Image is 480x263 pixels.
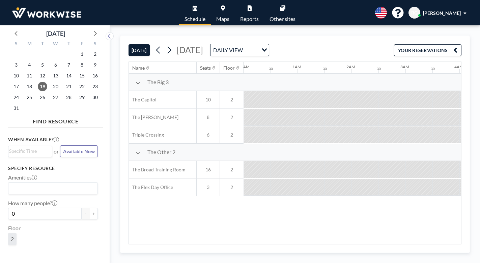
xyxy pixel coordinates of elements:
[90,60,100,70] span: Saturday, August 9, 2025
[132,65,145,71] div: Name
[238,64,250,69] div: 12AM
[90,82,100,91] span: Saturday, August 23, 2025
[38,71,47,80] span: Tuesday, August 12, 2025
[8,146,52,156] div: Search for option
[90,208,98,219] button: +
[8,174,37,181] label: Amenities
[245,46,258,54] input: Search for option
[197,132,220,138] span: 6
[220,97,244,103] span: 2
[60,145,98,157] button: Available Now
[23,40,36,49] div: M
[454,64,463,69] div: 4AM
[220,132,244,138] span: 2
[38,93,47,102] span: Tuesday, August 26, 2025
[210,44,269,56] div: Search for option
[431,67,435,71] div: 30
[220,184,244,190] span: 2
[11,6,83,20] img: organization-logo
[197,184,220,190] span: 3
[270,16,295,22] span: Other sites
[185,16,205,22] span: Schedule
[90,93,100,102] span: Saturday, August 30, 2025
[36,40,49,49] div: T
[25,60,34,70] span: Monday, August 4, 2025
[11,60,21,70] span: Sunday, August 3, 2025
[51,93,60,102] span: Wednesday, August 27, 2025
[323,67,327,71] div: 30
[25,82,34,91] span: Monday, August 18, 2025
[176,45,203,55] span: [DATE]
[51,71,60,80] span: Wednesday, August 13, 2025
[9,147,48,155] input: Search for option
[129,184,173,190] span: The Flex Day Office
[8,115,103,125] h4: FIND RESOURCE
[200,65,211,71] div: Seats
[46,29,65,38] div: [DATE]
[11,82,21,91] span: Sunday, August 17, 2025
[129,167,186,173] span: The Broad Training Room
[400,64,409,69] div: 3AM
[77,60,87,70] span: Friday, August 8, 2025
[394,44,461,56] button: YOUR RESERVATIONS
[220,114,244,120] span: 2
[197,97,220,103] span: 10
[147,149,175,156] span: The Other 2
[49,40,62,49] div: W
[75,40,88,49] div: F
[38,60,47,70] span: Tuesday, August 5, 2025
[197,167,220,173] span: 16
[25,93,34,102] span: Monday, August 25, 2025
[88,40,102,49] div: S
[51,60,60,70] span: Wednesday, August 6, 2025
[346,64,355,69] div: 2AM
[411,10,418,16] span: RG
[129,44,150,56] button: [DATE]
[223,65,235,71] div: Floor
[62,40,75,49] div: T
[64,82,74,91] span: Thursday, August 21, 2025
[11,103,21,113] span: Sunday, August 31, 2025
[9,184,94,193] input: Search for option
[220,167,244,173] span: 2
[77,49,87,59] span: Friday, August 1, 2025
[129,97,157,103] span: The Capitol
[77,93,87,102] span: Friday, August 29, 2025
[423,10,461,16] span: [PERSON_NAME]
[63,148,95,154] span: Available Now
[8,225,21,232] label: Floor
[77,82,87,91] span: Friday, August 22, 2025
[292,64,301,69] div: 1AM
[8,165,98,171] h3: Specify resource
[64,93,74,102] span: Thursday, August 28, 2025
[129,132,164,138] span: Triple Crossing
[147,79,169,86] span: The Big 3
[25,71,34,80] span: Monday, August 11, 2025
[8,183,97,194] div: Search for option
[54,148,59,155] span: or
[51,82,60,91] span: Wednesday, August 20, 2025
[64,60,74,70] span: Thursday, August 7, 2025
[10,40,23,49] div: S
[90,49,100,59] span: Saturday, August 2, 2025
[11,71,21,80] span: Sunday, August 10, 2025
[8,200,57,207] label: How many people?
[77,71,87,80] span: Friday, August 15, 2025
[197,114,220,120] span: 8
[240,16,259,22] span: Reports
[90,71,100,80] span: Saturday, August 16, 2025
[129,114,178,120] span: The [PERSON_NAME]
[216,16,229,22] span: Maps
[11,236,14,242] span: 2
[64,71,74,80] span: Thursday, August 14, 2025
[269,67,273,71] div: 30
[38,82,47,91] span: Tuesday, August 19, 2025
[377,67,381,71] div: 30
[82,208,90,219] button: -
[11,93,21,102] span: Sunday, August 24, 2025
[212,46,244,54] span: DAILY VIEW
